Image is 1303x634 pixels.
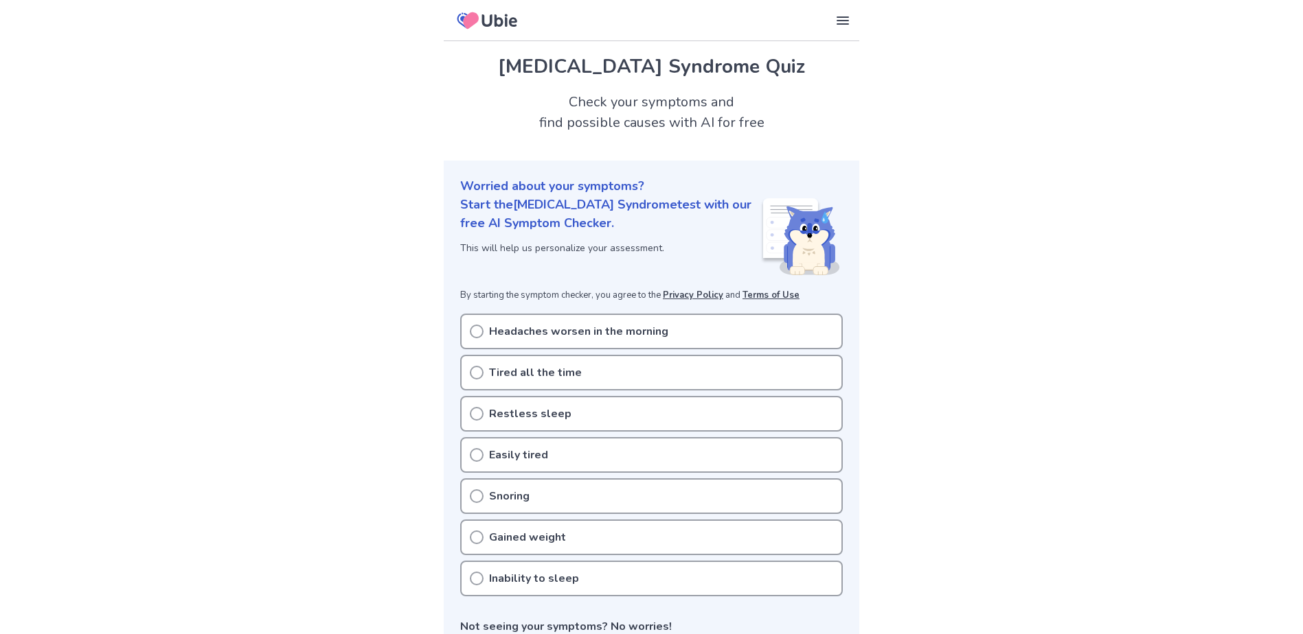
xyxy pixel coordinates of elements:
[460,52,843,81] h1: [MEDICAL_DATA] Syndrome Quiz
[460,177,843,196] p: Worried about your symptoms?
[743,289,800,301] a: Terms of Use
[460,241,760,255] p: This will help us personalize your assessment.
[489,364,582,381] p: Tired all the time
[489,447,548,463] p: Easily tired
[489,323,668,340] p: Headaches worsen in the morning
[489,488,530,504] p: Snoring
[489,529,566,545] p: Gained weight
[489,406,571,422] p: Restless sleep
[489,570,579,587] p: Inability to sleep
[460,196,760,233] p: Start the [MEDICAL_DATA] Syndrome test with our free AI Symptom Checker.
[444,92,859,133] h2: Check your symptoms and find possible causes with AI for free
[663,289,723,301] a: Privacy Policy
[760,198,840,275] img: Shiba
[460,289,843,303] p: By starting the symptom checker, you agree to the and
